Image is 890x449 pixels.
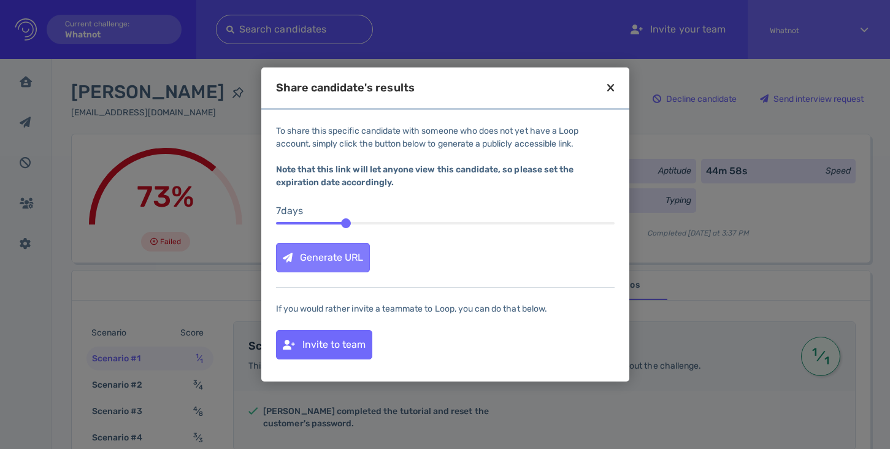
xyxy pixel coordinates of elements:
[277,331,372,359] div: Invite to team
[276,330,372,359] button: Invite to team
[276,204,615,218] div: 7 day s
[277,244,369,272] div: Generate URL
[276,302,615,315] div: If you would rather invite a teammate to Loop, you can do that below.
[276,125,615,189] div: To share this specific candidate with someone who does not yet have a Loop account, simply click ...
[276,243,370,272] button: Generate URL
[276,164,574,188] b: Note that this link will let anyone view this candidate, so please set the expiration date accord...
[276,82,415,93] div: Share candidate's results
